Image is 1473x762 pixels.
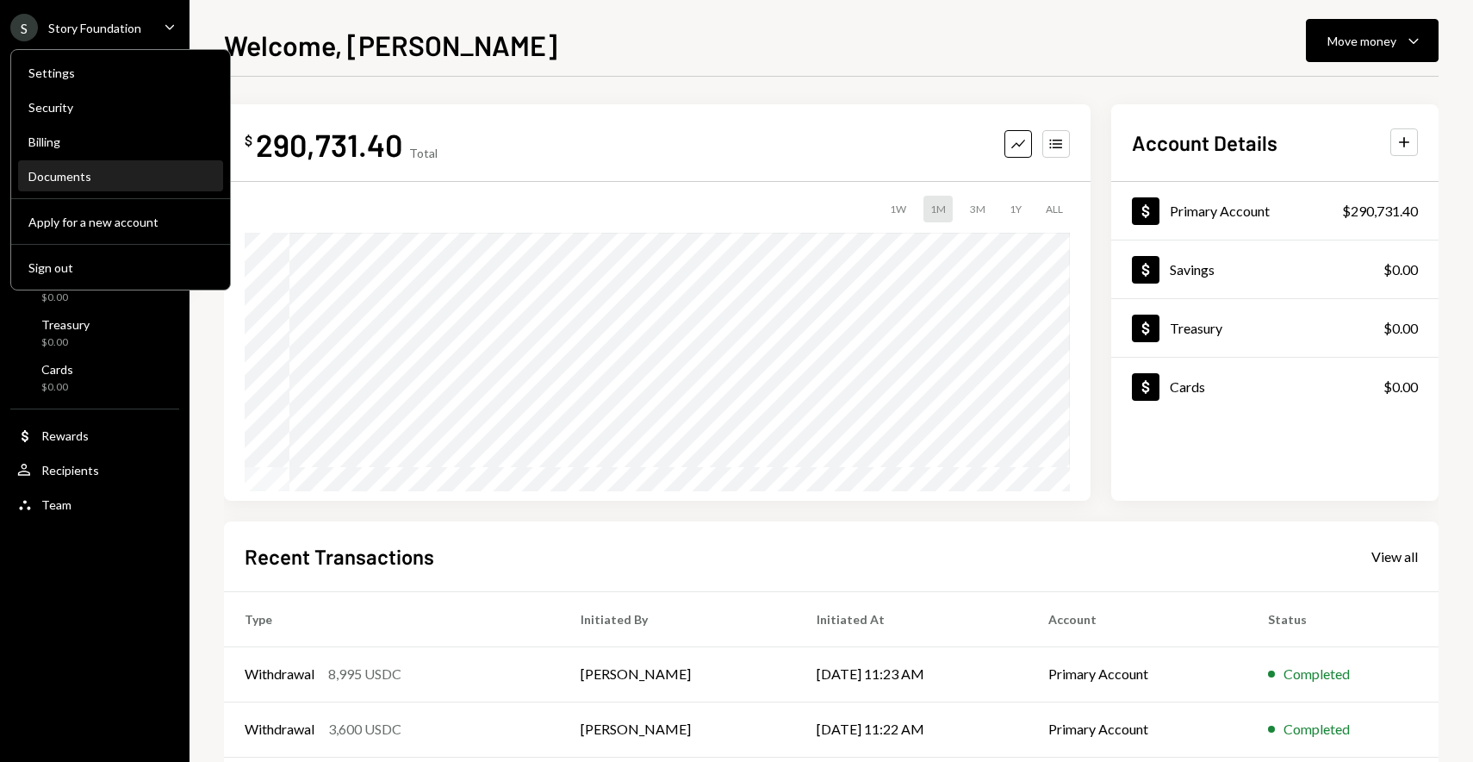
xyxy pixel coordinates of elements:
div: Completed [1283,719,1350,740]
div: Move money [1327,32,1396,50]
div: $0.00 [41,380,73,395]
th: Status [1247,591,1439,646]
a: Documents [18,160,223,191]
div: 3M [963,196,992,222]
a: Team [10,489,179,520]
div: $290,731.40 [1342,201,1418,222]
td: [PERSON_NAME] [560,646,796,702]
td: Primary Account [1028,646,1247,702]
th: Initiated At [796,591,1028,646]
div: 1M [923,196,953,222]
a: Savings$0.00 [1111,240,1439,298]
div: Cards [41,362,73,377]
div: Completed [1283,664,1350,684]
td: [DATE] 11:22 AM [796,702,1028,757]
button: Apply for a new account [18,207,223,238]
a: Rewards [10,420,179,451]
th: Type [224,591,560,646]
div: $0.00 [1383,259,1418,280]
a: Security [18,91,223,122]
div: Treasury [1170,320,1222,336]
div: Security [28,100,213,115]
div: View all [1371,548,1418,565]
div: Apply for a new account [28,215,213,229]
div: Total [409,146,438,160]
a: Treasury$0.00 [10,312,179,353]
div: ALL [1039,196,1070,222]
div: 8,995 USDC [328,664,401,684]
th: Initiated By [560,591,796,646]
a: Billing [18,126,223,157]
a: Cards$0.00 [1111,358,1439,415]
div: 3,600 USDC [328,719,401,740]
div: S [10,14,38,41]
div: 1W [883,196,913,222]
button: Move money [1306,19,1439,62]
div: Sign out [28,260,213,275]
div: Withdrawal [245,664,314,684]
div: 1Y [1003,196,1029,222]
h2: Recent Transactions [245,542,434,571]
div: Team [41,497,71,512]
div: Billing [28,134,213,149]
a: View all [1371,547,1418,565]
h2: Account Details [1132,128,1277,157]
a: Settings [18,57,223,88]
td: [PERSON_NAME] [560,702,796,757]
td: [DATE] 11:23 AM [796,646,1028,702]
a: Recipients [10,454,179,485]
div: Rewards [41,428,89,443]
div: Withdrawal [245,719,314,740]
button: Sign out [18,253,223,284]
a: Treasury$0.00 [1111,299,1439,357]
div: $ [245,132,252,149]
a: Primary Account$290,731.40 [1111,182,1439,240]
div: $0.00 [1383,377,1418,397]
div: $0.00 [41,290,83,305]
div: $0.00 [1383,318,1418,339]
td: Primary Account [1028,702,1247,757]
div: $0.00 [41,335,90,350]
a: Cards$0.00 [10,357,179,398]
div: Documents [28,169,213,184]
div: 290,731.40 [256,125,402,164]
div: Primary Account [1170,203,1270,219]
div: Story Foundation [48,21,141,35]
div: Recipients [41,463,99,478]
div: Cards [1170,378,1205,395]
th: Account [1028,591,1247,646]
div: Savings [1170,261,1215,278]
div: Settings [28,66,213,80]
h1: Welcome, [PERSON_NAME] [224,28,557,62]
div: Treasury [41,317,90,332]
